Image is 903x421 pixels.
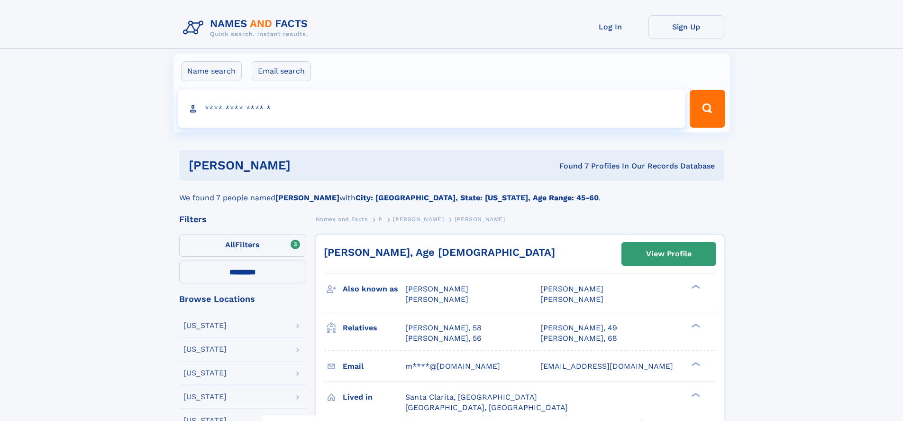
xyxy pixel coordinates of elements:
[356,193,599,202] b: City: [GEOGRAPHIC_DATA], State: [US_STATE], Age Range: 45-60
[405,295,468,304] span: [PERSON_NAME]
[343,320,405,336] h3: Relatives
[316,213,368,225] a: Names and Facts
[648,15,724,38] a: Sign Up
[622,243,716,265] a: View Profile
[275,193,339,202] b: [PERSON_NAME]
[378,216,383,223] span: P
[425,161,715,171] div: Found 7 Profiles In Our Records Database
[324,246,555,258] a: [PERSON_NAME], Age [DEMOGRAPHIC_DATA]
[689,392,701,398] div: ❯
[343,358,405,374] h3: Email
[405,284,468,293] span: [PERSON_NAME]
[183,369,227,377] div: [US_STATE]
[573,15,648,38] a: Log In
[183,346,227,353] div: [US_STATE]
[183,322,227,329] div: [US_STATE]
[343,281,405,297] h3: Also known as
[540,323,617,333] a: [PERSON_NAME], 49
[179,295,306,303] div: Browse Locations
[405,403,568,412] span: [GEOGRAPHIC_DATA], [GEOGRAPHIC_DATA]
[183,393,227,401] div: [US_STATE]
[690,90,725,128] button: Search Button
[540,284,603,293] span: [PERSON_NAME]
[405,323,482,333] a: [PERSON_NAME], 58
[343,389,405,405] h3: Lived in
[689,322,701,328] div: ❯
[189,159,425,171] h1: [PERSON_NAME]
[393,216,444,223] span: [PERSON_NAME]
[540,333,617,344] a: [PERSON_NAME], 68
[252,61,311,81] label: Email search
[393,213,444,225] a: [PERSON_NAME]
[689,361,701,367] div: ❯
[689,284,701,290] div: ❯
[455,216,505,223] span: [PERSON_NAME]
[378,213,383,225] a: P
[405,393,537,402] span: Santa Clarita, [GEOGRAPHIC_DATA]
[181,61,242,81] label: Name search
[179,181,724,204] div: We found 7 people named with .
[540,362,673,371] span: [EMAIL_ADDRESS][DOMAIN_NAME]
[225,240,235,249] span: All
[405,333,482,344] a: [PERSON_NAME], 56
[179,15,316,41] img: Logo Names and Facts
[178,90,686,128] input: search input
[179,234,306,257] label: Filters
[179,215,306,224] div: Filters
[646,243,692,265] div: View Profile
[540,295,603,304] span: [PERSON_NAME]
